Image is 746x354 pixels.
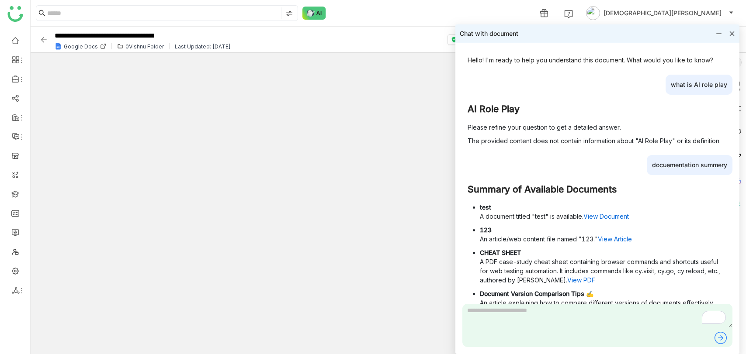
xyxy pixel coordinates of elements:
span: [DEMOGRAPHIC_DATA][PERSON_NAME] [604,8,722,18]
h2: Summary of Available Documents [468,184,727,199]
p: A PDF case-study cheat sheet containing browser commands and shortcuts useful for web testing aut... [480,248,727,285]
textarea: To enrich screen reader interactions, please activate Accessibility in Grammarly extension settings [462,304,732,327]
div: 0Vishnu Folder [125,43,164,50]
strong: test [480,203,491,211]
p: A document titled "test" is available. [480,203,727,221]
div: Last Updated: [DATE] [175,43,231,50]
img: ask-buddy-normal.svg [302,7,326,20]
img: folder.svg [117,43,123,49]
a: View Document [583,213,629,220]
div: Chat with document [460,29,518,38]
div: Hello! I'm ready to help you understand this document. What would you like to know? [462,50,732,70]
strong: Document Version Comparison Tips ✍️ [480,290,593,297]
img: logo [7,6,23,22]
a: View Article [598,235,632,243]
button: [DEMOGRAPHIC_DATA][PERSON_NAME] [584,6,736,20]
strong: CHEAT SHEET [480,249,521,256]
img: avatar [586,6,600,20]
p: The provided content does not contain information about "AI Role Play" or its definition. [468,136,727,145]
p: An article explaining how to compare different versions of documents effectively after uploading ... [480,289,727,335]
a: View PDF [567,276,595,284]
button: Verified [448,34,486,45]
p: An article/web content file named "123." [480,225,727,244]
p: Please refine your question to get a detailed answer. [468,123,727,132]
div: docuementation summery [647,155,732,175]
div: what is AI role play [666,75,732,95]
strong: 123 [480,226,492,234]
img: help.svg [564,10,573,18]
img: search-type.svg [286,10,293,17]
img: back [39,35,48,44]
h2: AI Role Play [468,103,727,118]
img: g-doc.svg [55,43,62,50]
div: Google Docs [64,43,98,50]
img: verified.svg [451,37,457,43]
